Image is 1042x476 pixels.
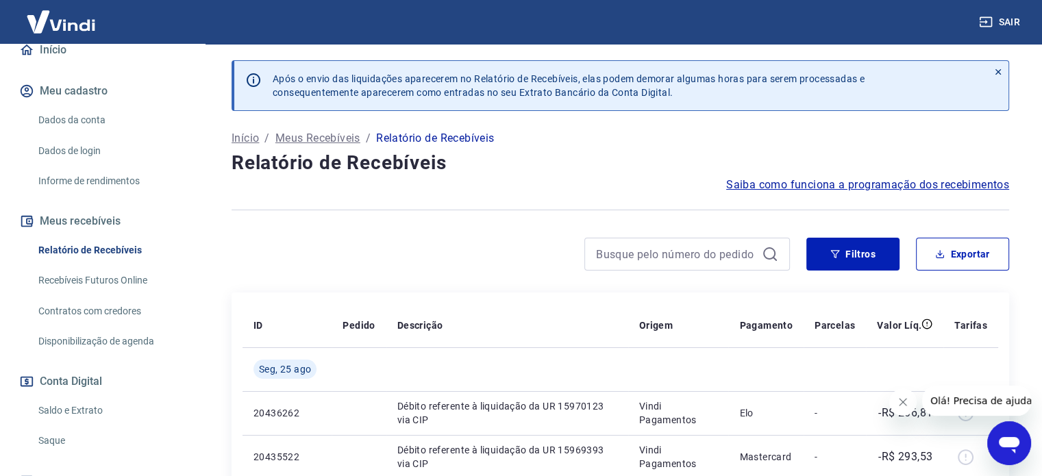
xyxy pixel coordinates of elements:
[596,244,756,264] input: Busque pelo número do pedido
[33,427,188,455] a: Saque
[33,106,188,134] a: Dados da conta
[815,318,855,332] p: Parcelas
[33,397,188,425] a: Saldo e Extrato
[275,130,360,147] a: Meus Recebíveis
[33,266,188,295] a: Recebíveis Futuros Online
[739,318,793,332] p: Pagamento
[878,405,932,421] p: -R$ 206,81
[376,130,494,147] p: Relatório de Recebíveis
[232,130,259,147] a: Início
[878,449,932,465] p: -R$ 293,53
[8,10,115,21] span: Olá! Precisa de ajuda?
[739,406,793,420] p: Elo
[889,388,917,416] iframe: Fechar mensagem
[16,35,188,65] a: Início
[397,399,617,427] p: Débito referente à liquidação da UR 15970123 via CIP
[343,318,375,332] p: Pedido
[815,450,855,464] p: -
[253,406,321,420] p: 20436262
[33,327,188,355] a: Disponibilização de agenda
[639,399,718,427] p: Vindi Pagamentos
[253,318,263,332] p: ID
[397,318,443,332] p: Descrição
[877,318,921,332] p: Valor Líq.
[366,130,371,147] p: /
[397,443,617,471] p: Débito referente à liquidação da UR 15969393 via CIP
[815,406,855,420] p: -
[639,443,718,471] p: Vindi Pagamentos
[16,1,106,42] img: Vindi
[806,238,900,271] button: Filtros
[954,318,987,332] p: Tarifas
[232,149,1009,177] h4: Relatório de Recebíveis
[16,206,188,236] button: Meus recebíveis
[916,238,1009,271] button: Exportar
[739,450,793,464] p: Mastercard
[639,318,673,332] p: Origem
[16,76,188,106] button: Meu cadastro
[33,297,188,325] a: Contratos com credores
[33,137,188,165] a: Dados de login
[33,167,188,195] a: Informe de rendimentos
[726,177,1009,193] a: Saiba como funciona a programação dos recebimentos
[987,421,1031,465] iframe: Botão para abrir a janela de mensagens
[976,10,1026,35] button: Sair
[273,72,865,99] p: Após o envio das liquidações aparecerem no Relatório de Recebíveis, elas podem demorar algumas ho...
[264,130,269,147] p: /
[33,236,188,264] a: Relatório de Recebíveis
[16,366,188,397] button: Conta Digital
[922,386,1031,416] iframe: Mensagem da empresa
[253,450,321,464] p: 20435522
[259,362,311,376] span: Seg, 25 ago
